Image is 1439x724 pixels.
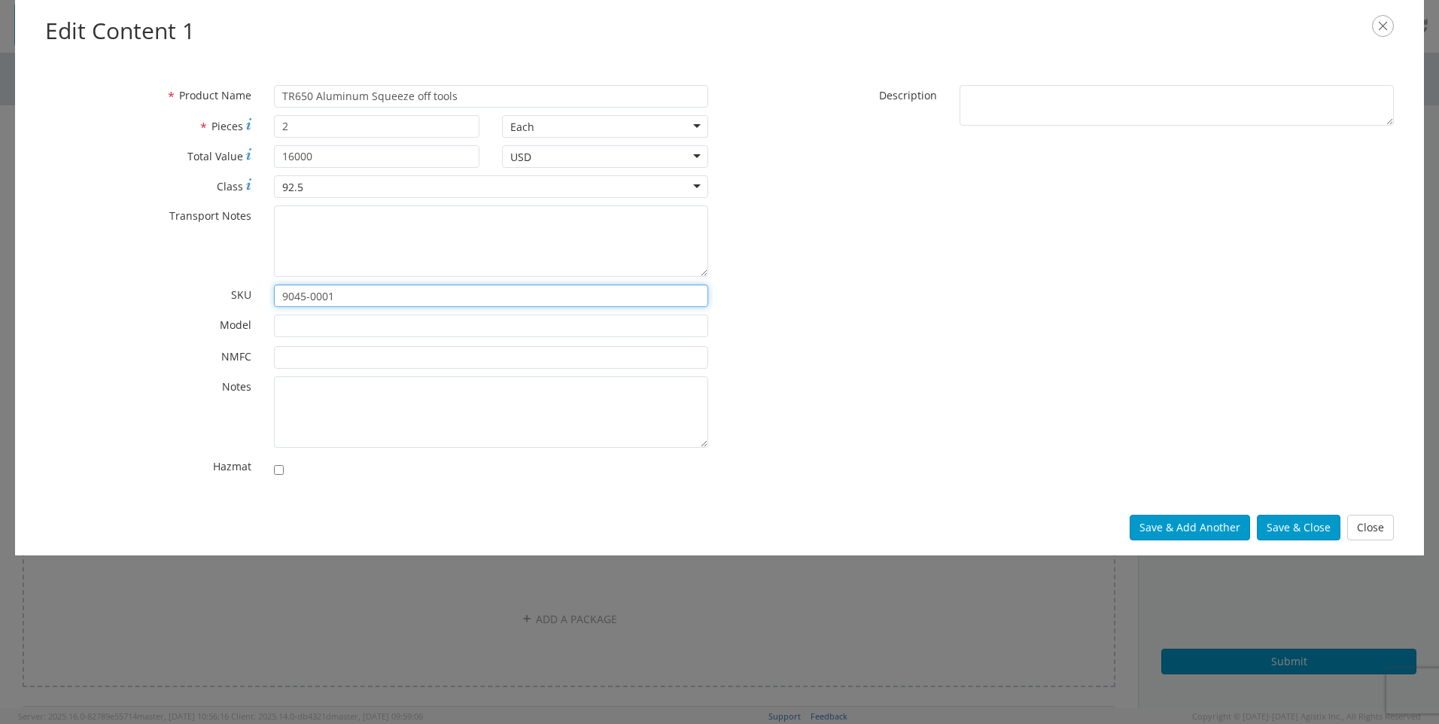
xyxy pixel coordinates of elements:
button: Close [1347,515,1394,540]
span: Model [220,318,251,332]
span: Class [217,179,243,193]
span: Product Name [179,88,251,102]
span: Hazmat [213,459,251,473]
h2: Edit Content 1 [45,15,1394,47]
div: USD [510,150,531,165]
button: Save & Add Another [1130,515,1250,540]
span: NMFC [221,349,251,364]
span: Description [879,88,937,102]
div: 92.5 [282,180,303,195]
span: Pieces [211,119,243,133]
button: Save & Close [1257,515,1340,540]
span: Transport Notes [169,208,251,223]
span: Notes [222,379,251,394]
div: Each [510,120,534,135]
span: Total Value [187,149,243,163]
span: SKU [231,287,251,302]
